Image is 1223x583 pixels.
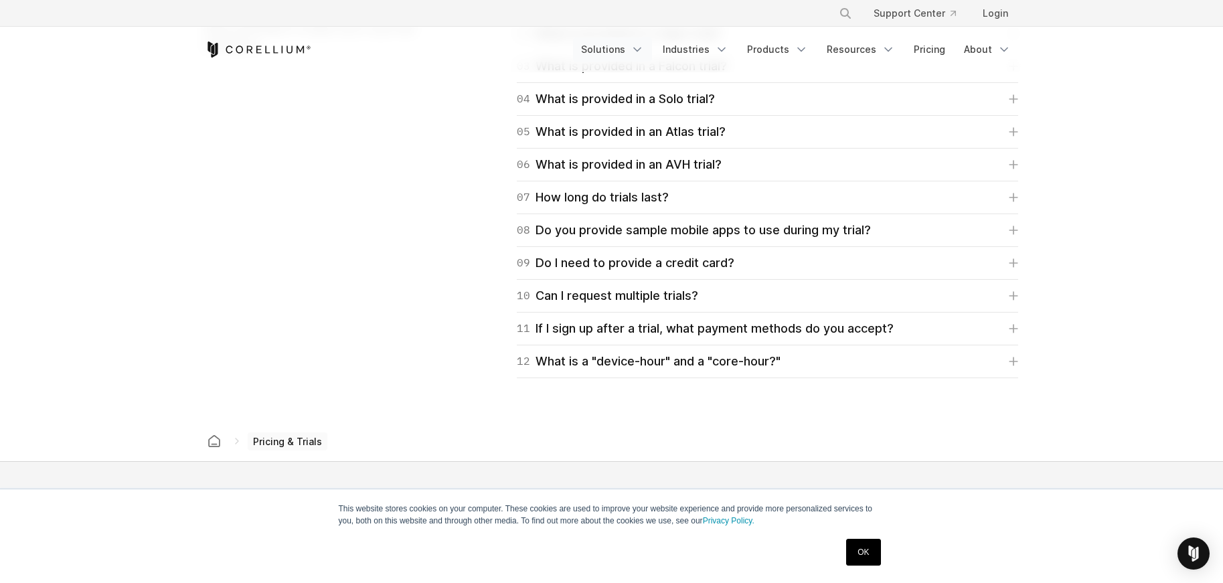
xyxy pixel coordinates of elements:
[517,155,722,174] div: What is provided in an AVH trial?
[819,37,903,62] a: Resources
[823,1,1019,25] div: Navigation Menu
[517,122,1018,141] a: 05What is provided in an Atlas trial?
[517,188,669,207] div: How long do trials last?
[202,432,226,450] a: Corellium home
[339,503,885,527] p: This website stores cookies on your computer. These cookies are used to improve your website expe...
[517,90,530,108] span: 04
[573,37,1019,62] div: Navigation Menu
[833,1,858,25] button: Search
[517,319,530,338] span: 11
[846,539,880,566] a: OK
[517,254,734,272] div: Do I need to provide a credit card?
[573,37,652,62] a: Solutions
[517,90,1018,108] a: 04What is provided in a Solo trial?
[655,37,736,62] a: Industries
[1177,537,1210,570] div: Open Intercom Messenger
[517,254,1018,272] a: 09Do I need to provide a credit card?
[205,41,311,58] a: Corellium Home
[517,155,1018,174] a: 06What is provided in an AVH trial?
[517,286,530,305] span: 10
[517,122,726,141] div: What is provided in an Atlas trial?
[517,286,698,305] div: Can I request multiple trials?
[517,122,530,141] span: 05
[517,221,871,240] div: Do you provide sample mobile apps to use during my trial?
[517,319,1018,338] a: 11If I sign up after a trial, what payment methods do you accept?
[517,319,894,338] div: If I sign up after a trial, what payment methods do you accept?
[517,352,530,371] span: 12
[517,352,1018,371] a: 12What is a "device-hour" and a "core-hour?"
[517,90,715,108] div: What is provided in a Solo trial?
[517,221,1018,240] a: 08Do you provide sample mobile apps to use during my trial?
[863,1,967,25] a: Support Center
[517,254,530,272] span: 09
[703,516,754,525] a: Privacy Policy.
[517,286,1018,305] a: 10Can I request multiple trials?
[517,188,1018,207] a: 07How long do trials last?
[248,432,327,451] span: Pricing & Trials
[906,37,953,62] a: Pricing
[956,37,1019,62] a: About
[517,188,530,207] span: 07
[517,221,530,240] span: 08
[972,1,1019,25] a: Login
[517,352,781,371] div: What is a "device-hour" and a "core-hour?"
[517,155,530,174] span: 06
[739,37,816,62] a: Products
